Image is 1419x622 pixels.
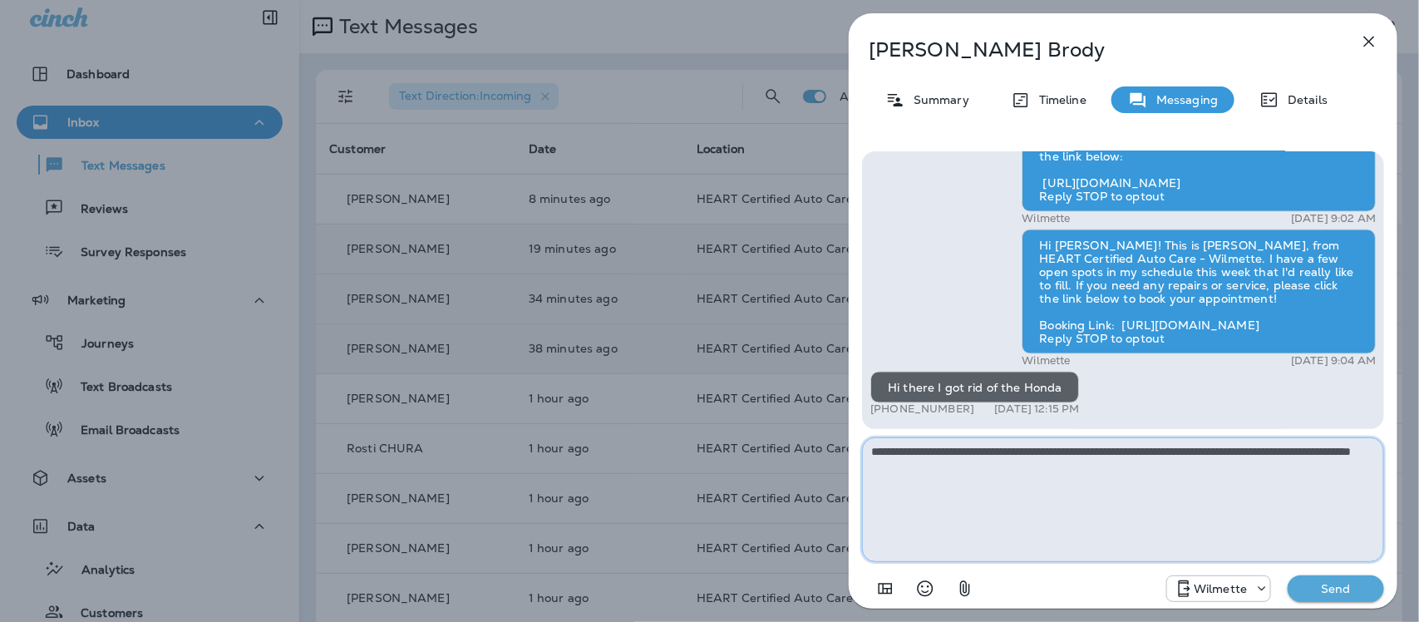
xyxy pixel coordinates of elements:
[994,403,1079,417] p: [DATE] 12:15 PM
[1291,212,1376,225] p: [DATE] 9:02 AM
[1031,93,1086,106] p: Timeline
[1288,575,1384,602] button: Send
[1022,101,1376,212] div: This is HEART Certified Auto Care - Wilmette, [PERSON_NAME], your 2012 Honda CR-V is due for an o...
[905,93,969,106] p: Summary
[1022,230,1376,354] div: Hi [PERSON_NAME]! This is [PERSON_NAME], from HEART Certified Auto Care - Wilmette. I have a few ...
[870,403,974,417] p: [PHONE_NUMBER]
[1194,582,1247,595] p: Wilmette
[1301,581,1371,596] p: Send
[869,38,1323,62] p: [PERSON_NAME] Brody
[1167,579,1270,599] div: +1 (847) 865-9557
[1022,212,1070,225] p: Wilmette
[1291,354,1376,368] p: [DATE] 9:04 AM
[869,572,902,605] button: Add in a premade template
[870,372,1079,403] div: Hi there I got rid of the Honda
[1279,93,1328,106] p: Details
[909,572,942,605] button: Select an emoji
[1022,354,1070,368] p: Wilmette
[1148,93,1218,106] p: Messaging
